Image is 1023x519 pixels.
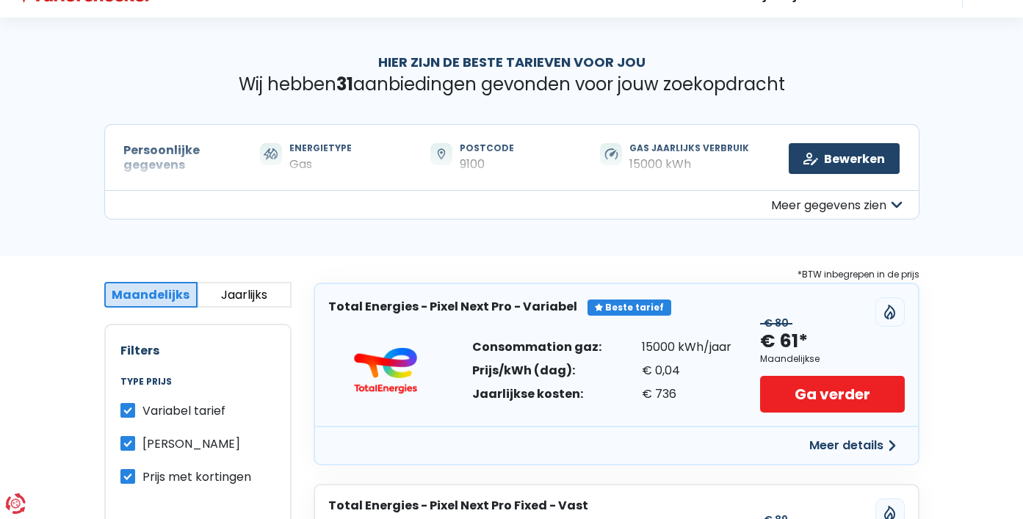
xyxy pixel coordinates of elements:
[760,376,904,413] a: Ga verder
[328,498,588,512] h3: Total Energies - Pixel Next Pro Fixed - Vast
[472,341,601,353] div: Consommation gaz:
[800,432,905,459] button: Meer details
[104,74,919,95] p: Wij hebben aanbiedingen gevonden voor jouw zoekopdracht
[120,344,275,358] h2: Filters
[341,347,430,394] img: Total-Energies
[328,300,577,313] h3: Total Energies - Pixel Next Pro - Variabel
[314,266,919,283] div: *BTW inbegrepen in de prijs
[120,377,275,402] legend: Type prijs
[104,190,919,219] button: Meer gegevens zien
[142,435,240,452] span: [PERSON_NAME]
[142,402,225,419] span: Variabel tarief
[472,388,601,400] div: Jaarlijkse kosten:
[104,54,919,70] h1: Hier zijn de beste tarieven voor jou
[472,365,601,377] div: Prijs/kWh (dag):
[142,468,251,485] span: Prijs met kortingen
[198,282,292,308] button: Jaarlijks
[336,72,353,96] span: 31
[789,143,900,174] a: Bewerken
[760,330,808,354] div: € 61*
[760,317,792,330] div: € 80
[104,282,198,308] button: Maandelijks
[642,341,731,353] div: 15000 kWh/jaar
[642,365,731,377] div: € 0,04
[588,300,671,316] div: Beste tarief
[760,354,820,364] div: Maandelijkse
[642,388,731,400] div: € 736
